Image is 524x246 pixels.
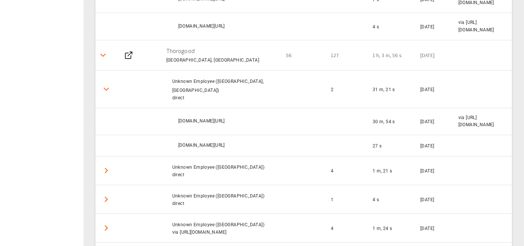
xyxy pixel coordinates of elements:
[331,52,361,59] p: 127
[99,82,114,97] button: Detail panel visibility toggle
[331,226,333,231] span: 4
[121,48,136,63] button: Web Site
[178,142,274,149] div: [DOMAIN_NAME][URL]
[331,197,333,202] span: 1
[420,143,434,149] span: [DATE]
[172,222,264,227] span: Unknown Employee ([GEOGRAPHIC_DATA])
[420,226,434,231] span: [DATE]
[373,119,395,124] span: 30 m, 54 s
[166,57,259,63] span: [GEOGRAPHIC_DATA], [GEOGRAPHIC_DATA]
[166,46,274,55] p: Thorogood
[99,163,114,178] button: Detail panel visibility toggle
[373,168,392,174] span: 1 m, 21 s
[95,48,110,63] button: Detail panel visibility toggle
[373,24,379,29] span: 4 s
[172,165,264,170] span: Unknown Employee ([GEOGRAPHIC_DATA])
[178,23,274,30] div: [DOMAIN_NAME][URL]
[172,200,274,208] div: direct
[373,143,382,149] span: 27 s
[172,79,264,93] span: Unknown Employee ([GEOGRAPHIC_DATA], [GEOGRAPHIC_DATA])
[373,87,395,92] span: 31 m, 21 s
[172,193,264,199] span: Unknown Employee ([GEOGRAPHIC_DATA])
[420,52,446,59] p: [DATE]
[286,52,319,59] p: 56
[373,226,392,231] span: 1 m, 24 s
[420,168,434,174] span: [DATE]
[172,229,274,236] div: via [URL][DOMAIN_NAME]
[172,171,274,179] div: direct
[458,19,506,34] span: via [URL][DOMAIN_NAME]
[373,197,379,202] span: 4 s
[99,192,114,207] button: Detail panel visibility toggle
[420,119,434,124] span: [DATE]
[331,168,333,174] span: 4
[99,221,114,236] button: Detail panel visibility toggle
[178,118,274,125] div: [DOMAIN_NAME][URL]
[172,94,274,102] div: direct
[458,114,506,129] span: via [URL][DOMAIN_NAME]
[420,197,434,202] span: [DATE]
[373,52,408,59] p: 1 h, 3 m, 56 s
[420,87,434,92] span: [DATE]
[420,24,434,29] span: [DATE]
[331,87,333,92] span: 2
